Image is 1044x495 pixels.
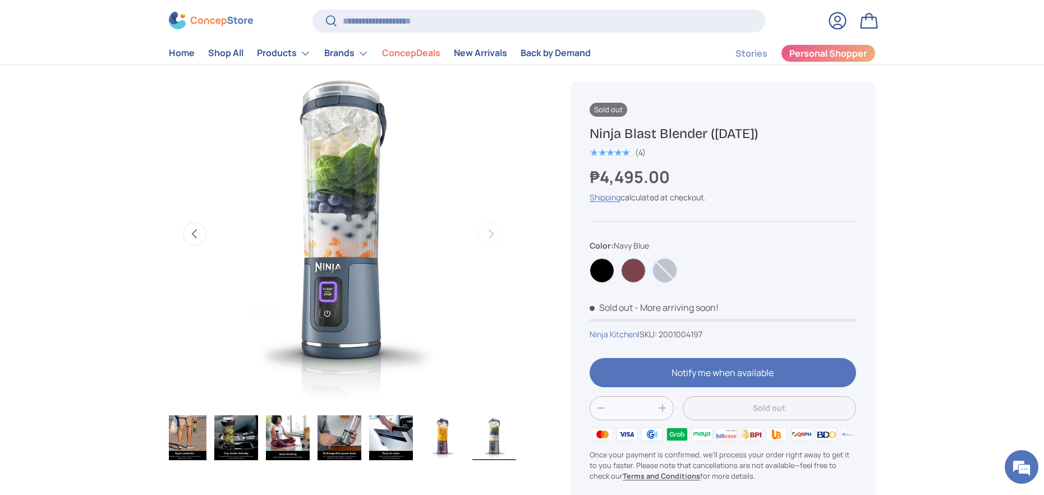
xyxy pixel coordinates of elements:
[635,148,646,157] div: (4)
[590,125,856,143] h1: Ninja Blast Blender ([DATE])
[318,42,375,65] summary: Brands
[739,426,764,443] img: bpi
[184,6,211,33] div: Minimize live chat window
[214,415,258,460] img: Ninja Blast Blender (BC151)
[590,426,614,443] img: master
[789,426,813,443] img: qrph
[318,415,361,460] img: Ninja Blast Blender (BC151)
[169,43,195,65] a: Home
[590,166,673,188] strong: ₱4,495.00
[590,329,637,340] a: Ninja Kitchen
[169,42,591,65] nav: Primary
[640,329,657,340] span: SKU:
[590,191,856,203] div: calculated at checkout.
[6,306,214,346] textarea: Type your message and hit 'Enter'
[208,43,243,65] a: Shop All
[590,145,646,158] a: 5.0 out of 5.0 stars (4)
[789,49,867,58] span: Personal Shopper
[652,258,677,283] label: Sold out
[65,141,155,255] span: We're online!
[590,147,629,158] span: ★★★★★
[169,12,253,30] img: ConcepStore
[634,301,719,314] p: - More arriving soon!
[714,426,739,443] img: billease
[590,450,856,482] p: Once your payment is confirmed, we'll process your order right away to get it to you faster. Plea...
[735,43,767,65] a: Stories
[382,43,440,65] a: ConcepDeals
[169,60,517,464] media-gallery: Gallery Viewer
[163,415,206,460] img: Ninja Blast Blender (BC151)
[814,426,839,443] img: bdo
[590,148,629,158] div: 5.0 out of 5.0 stars
[683,396,856,420] button: Sold out
[781,44,876,62] a: Personal Shopper
[521,43,591,65] a: Back by Demand
[764,426,789,443] img: ubp
[590,103,627,117] span: Sold out
[615,426,640,443] img: visa
[266,415,310,460] img: Ninja Blast Blender (BC151)
[590,301,633,314] span: Sold out
[454,43,507,65] a: New Arrivals
[421,415,464,460] img: Ninja Blast Blender (BC151)
[590,240,649,251] legend: Color:
[640,426,664,443] img: gcash
[590,192,620,203] a: Shipping
[369,415,413,460] img: Ninja Blast Blender (BC151)
[709,42,876,65] nav: Secondary
[250,42,318,65] summary: Products
[839,426,863,443] img: metrobank
[614,240,649,251] span: Navy Blue
[659,329,702,340] span: 2001004197
[689,426,714,443] img: maya
[623,471,700,482] a: Terms and Conditions
[472,415,516,460] img: Ninja Blast Blender (BC151)
[664,426,689,443] img: grabpay
[637,329,702,340] span: |
[58,63,188,77] div: Chat with us now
